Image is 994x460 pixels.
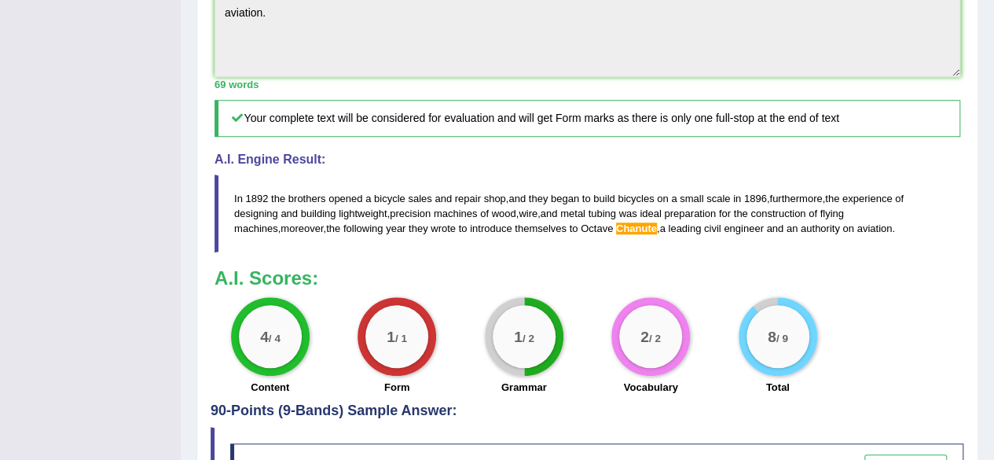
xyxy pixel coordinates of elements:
[724,223,764,234] span: engineer
[434,208,478,219] span: machines
[719,208,731,219] span: for
[269,332,281,344] small: / 4
[365,193,371,204] span: a
[582,193,591,204] span: to
[787,223,798,234] span: an
[769,193,822,204] span: furthermore
[480,208,489,219] span: of
[455,193,481,204] span: repair
[776,332,787,344] small: / 9
[515,223,567,234] span: themselves
[560,208,585,219] span: metal
[895,193,904,204] span: of
[820,208,843,219] span: flying
[640,208,661,219] span: ideal
[234,193,243,204] span: In
[581,223,613,234] span: Octave
[744,193,767,204] span: 1896
[431,223,456,234] span: wrote
[215,100,960,137] h5: Your complete text will be considered for evaluation and will get Form marks as there is only one...
[519,208,537,219] span: wire
[809,208,817,219] span: of
[734,208,748,219] span: the
[251,380,289,395] label: Content
[301,208,336,219] span: building
[522,332,534,344] small: / 2
[501,380,547,395] label: Grammar
[215,175,960,252] blockquote: , , , , , , , , , .
[215,267,318,289] b: A.I. Scores:
[680,193,703,204] span: small
[541,208,558,219] span: and
[704,223,721,234] span: civil
[624,380,678,395] label: Vocabulary
[766,223,783,234] span: and
[842,193,893,204] span: experience
[616,223,657,234] span: Possible spelling mistake found. (did you mean: Canute)
[668,223,701,234] span: leading
[842,223,853,234] span: on
[215,153,960,167] h4: A.I. Engine Result:
[288,193,326,204] span: brothers
[326,223,340,234] span: the
[801,223,840,234] span: authority
[215,77,960,92] div: 69 words
[390,208,431,219] span: precision
[435,193,452,204] span: and
[260,327,269,344] big: 4
[856,223,892,234] span: aviation
[508,193,526,204] span: and
[649,332,661,344] small: / 2
[386,223,405,234] span: year
[245,193,268,204] span: 1892
[659,223,665,234] span: a
[339,208,387,219] span: lightweight
[588,208,615,219] span: tubing
[657,193,668,204] span: on
[664,208,716,219] span: preparation
[408,193,431,204] span: sales
[234,208,278,219] span: designing
[706,193,730,204] span: scale
[529,193,548,204] span: they
[281,223,323,234] span: moreover
[768,327,776,344] big: 8
[395,332,407,344] small: / 1
[671,193,677,204] span: a
[750,208,805,219] span: construction
[384,380,410,395] label: Form
[459,223,468,234] span: to
[343,223,383,234] span: following
[733,193,741,204] span: in
[593,193,614,204] span: build
[271,193,285,204] span: the
[570,223,578,234] span: to
[640,327,649,344] big: 2
[483,193,505,204] span: shop
[374,193,405,204] span: bicycle
[514,327,523,344] big: 1
[492,208,516,219] span: wood
[281,208,298,219] span: and
[470,223,512,234] span: introduce
[234,223,278,234] span: machines
[551,193,579,204] span: began
[387,327,395,344] big: 1
[618,208,636,219] span: was
[766,380,790,395] label: Total
[618,193,654,204] span: bicycles
[409,223,428,234] span: they
[328,193,362,204] span: opened
[825,193,839,204] span: the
